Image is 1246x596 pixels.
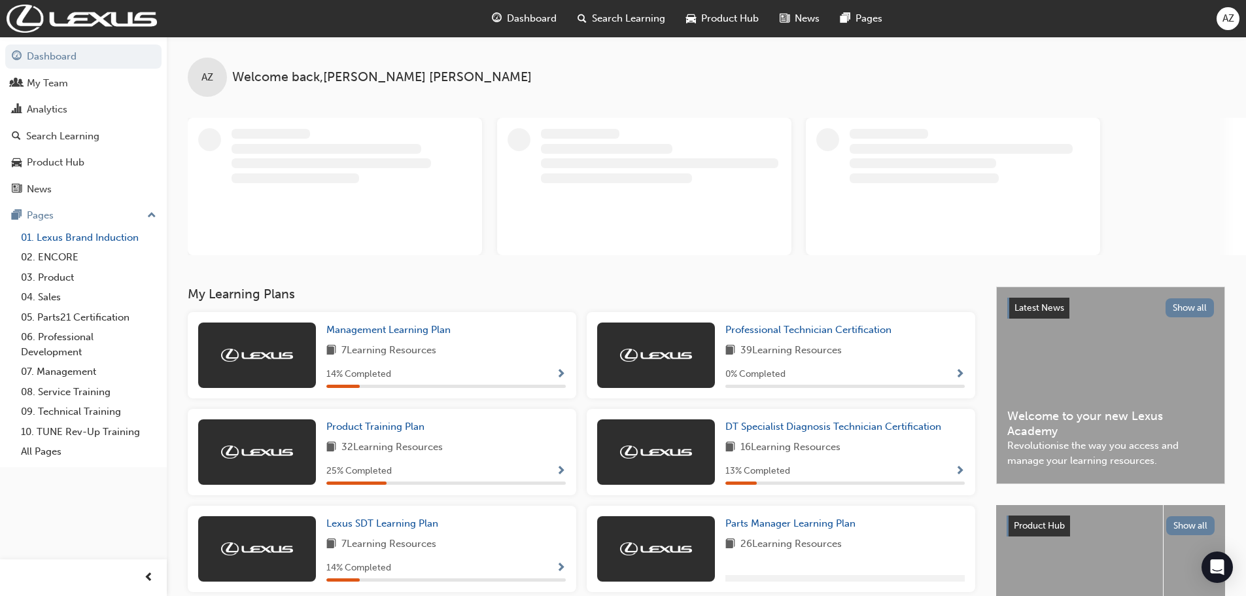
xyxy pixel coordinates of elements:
[5,97,162,122] a: Analytics
[27,102,67,117] div: Analytics
[16,442,162,462] a: All Pages
[780,10,789,27] span: news-icon
[556,466,566,478] span: Show Progress
[1007,409,1214,438] span: Welcome to your new Lexus Academy
[341,536,436,553] span: 7 Learning Resources
[701,11,759,26] span: Product Hub
[725,343,735,359] span: book-icon
[326,343,336,359] span: book-icon
[7,5,157,33] img: Trak
[556,369,566,381] span: Show Progress
[221,446,293,459] img: Trak
[16,327,162,362] a: 06. Professional Development
[326,516,443,531] a: Lexus SDT Learning Plan
[27,208,54,223] div: Pages
[5,42,162,203] button: DashboardMy TeamAnalyticsSearch LearningProduct HubNews
[725,323,897,338] a: Professional Technician Certification
[188,287,975,302] h3: My Learning Plans
[620,446,692,459] img: Trak
[725,324,891,336] span: Professional Technician Certification
[12,51,22,63] span: guage-icon
[725,367,786,382] span: 0 % Completed
[1166,516,1215,535] button: Show all
[481,5,567,32] a: guage-iconDashboard
[492,10,502,27] span: guage-icon
[1202,552,1233,583] div: Open Intercom Messenger
[620,349,692,362] img: Trak
[725,464,790,479] span: 13 % Completed
[16,307,162,328] a: 05. Parts21 Certification
[686,10,696,27] span: car-icon
[955,366,965,383] button: Show Progress
[16,228,162,248] a: 01. Lexus Brand Induction
[27,182,52,197] div: News
[830,5,893,32] a: pages-iconPages
[740,343,842,359] span: 39 Learning Resources
[1007,516,1215,536] a: Product HubShow all
[725,516,861,531] a: Parts Manager Learning Plan
[556,463,566,480] button: Show Progress
[1007,298,1214,319] a: Latest NewsShow all
[16,382,162,402] a: 08. Service Training
[27,155,84,170] div: Product Hub
[620,542,692,555] img: Trak
[955,466,965,478] span: Show Progress
[507,11,557,26] span: Dashboard
[5,150,162,175] a: Product Hub
[12,104,22,116] span: chart-icon
[326,536,336,553] span: book-icon
[725,419,946,434] a: DT Specialist Diagnosis Technician Certification
[12,131,21,143] span: search-icon
[16,247,162,268] a: 02. ENCORE
[326,367,391,382] span: 14 % Completed
[326,421,424,432] span: Product Training Plan
[341,440,443,456] span: 32 Learning Resources
[592,11,665,26] span: Search Learning
[16,422,162,442] a: 10. TUNE Rev-Up Training
[147,207,156,224] span: up-icon
[326,440,336,456] span: book-icon
[1007,438,1214,468] span: Revolutionise the way you access and manage your learning resources.
[5,203,162,228] button: Pages
[232,70,532,85] span: Welcome back , [PERSON_NAME] [PERSON_NAME]
[856,11,882,26] span: Pages
[725,421,941,432] span: DT Specialist Diagnosis Technician Certification
[578,10,587,27] span: search-icon
[5,44,162,69] a: Dashboard
[326,464,392,479] span: 25 % Completed
[5,71,162,96] a: My Team
[326,324,451,336] span: Management Learning Plan
[840,10,850,27] span: pages-icon
[221,542,293,555] img: Trak
[795,11,820,26] span: News
[676,5,769,32] a: car-iconProduct Hub
[16,287,162,307] a: 04. Sales
[1222,11,1234,26] span: AZ
[326,517,438,529] span: Lexus SDT Learning Plan
[144,570,154,586] span: prev-icon
[27,76,68,91] div: My Team
[12,157,22,169] span: car-icon
[1217,7,1239,30] button: AZ
[5,177,162,202] a: News
[16,362,162,382] a: 07. Management
[567,5,676,32] a: search-iconSearch Learning
[326,419,430,434] a: Product Training Plan
[725,517,856,529] span: Parts Manager Learning Plan
[221,349,293,362] img: Trak
[1014,302,1064,313] span: Latest News
[5,124,162,149] a: Search Learning
[12,184,22,196] span: news-icon
[326,561,391,576] span: 14 % Completed
[740,536,842,553] span: 26 Learning Resources
[725,536,735,553] span: book-icon
[26,129,99,144] div: Search Learning
[16,402,162,422] a: 09. Technical Training
[556,563,566,574] span: Show Progress
[326,323,456,338] a: Management Learning Plan
[341,343,436,359] span: 7 Learning Resources
[955,463,965,480] button: Show Progress
[556,366,566,383] button: Show Progress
